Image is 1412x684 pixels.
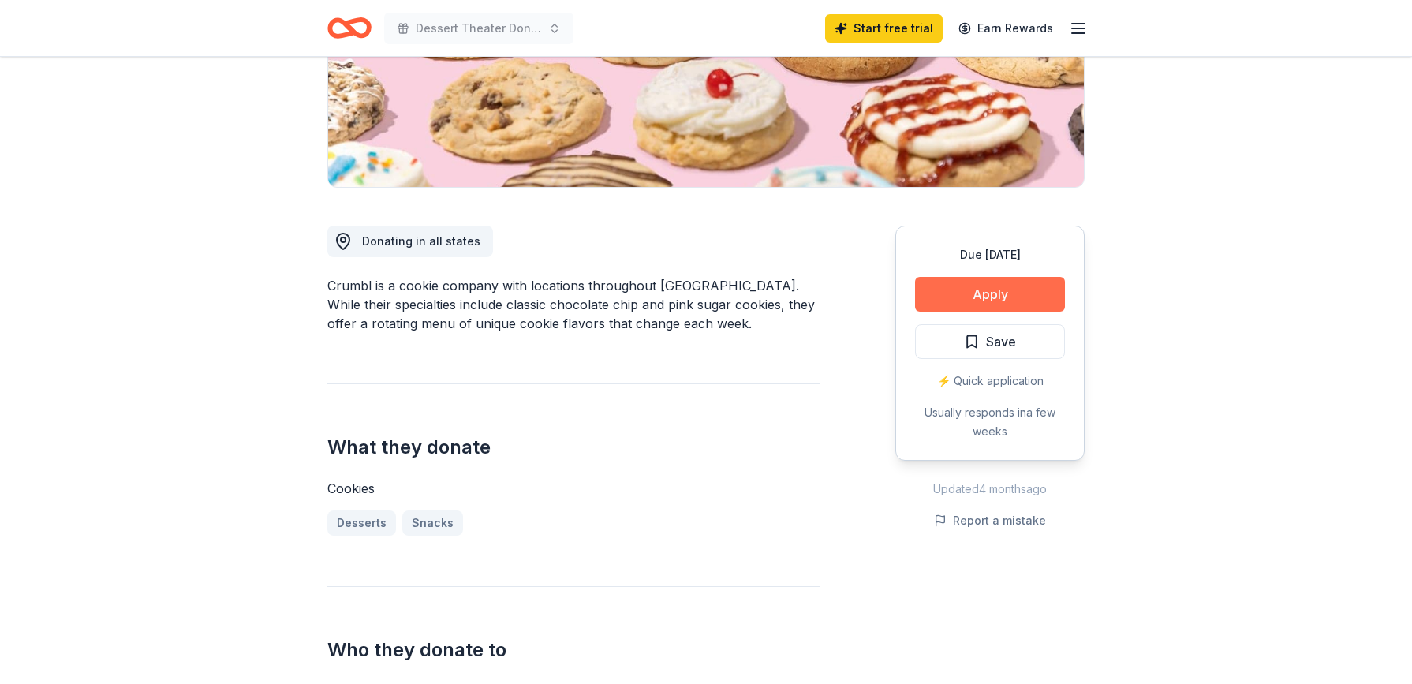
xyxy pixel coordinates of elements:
[416,19,542,38] span: Dessert Theater Donation
[327,9,372,47] a: Home
[327,435,820,460] h2: What they donate
[934,511,1046,530] button: Report a mistake
[986,331,1016,352] span: Save
[384,13,573,44] button: Dessert Theater Donation
[825,14,943,43] a: Start free trial
[327,510,396,536] a: Desserts
[327,276,820,333] div: Crumbl is a cookie company with locations throughout [GEOGRAPHIC_DATA]. While their specialties i...
[915,245,1065,264] div: Due [DATE]
[362,234,480,248] span: Donating in all states
[915,324,1065,359] button: Save
[402,510,463,536] a: Snacks
[327,637,820,663] h2: Who they donate to
[327,479,820,498] div: Cookies
[895,480,1085,499] div: Updated 4 months ago
[915,277,1065,312] button: Apply
[915,403,1065,441] div: Usually responds in a few weeks
[915,372,1065,391] div: ⚡️ Quick application
[949,14,1063,43] a: Earn Rewards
